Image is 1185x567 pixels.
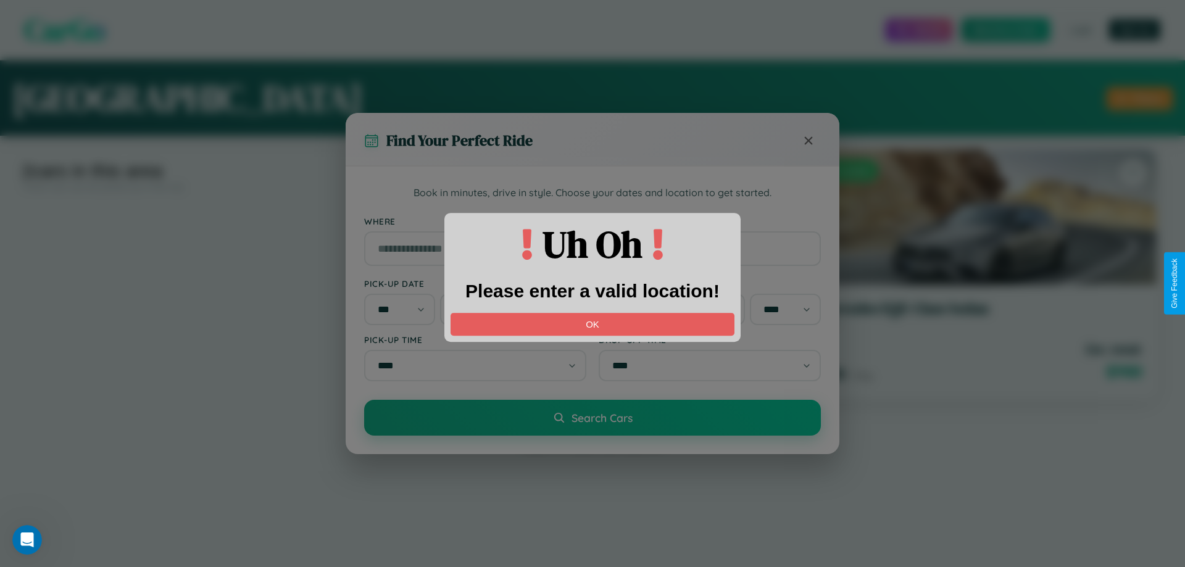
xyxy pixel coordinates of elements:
[364,278,586,289] label: Pick-up Date
[386,130,533,151] h3: Find Your Perfect Ride
[599,334,821,345] label: Drop-off Time
[599,278,821,289] label: Drop-off Date
[364,216,821,226] label: Where
[364,334,586,345] label: Pick-up Time
[364,185,821,201] p: Book in minutes, drive in style. Choose your dates and location to get started.
[572,411,633,424] span: Search Cars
